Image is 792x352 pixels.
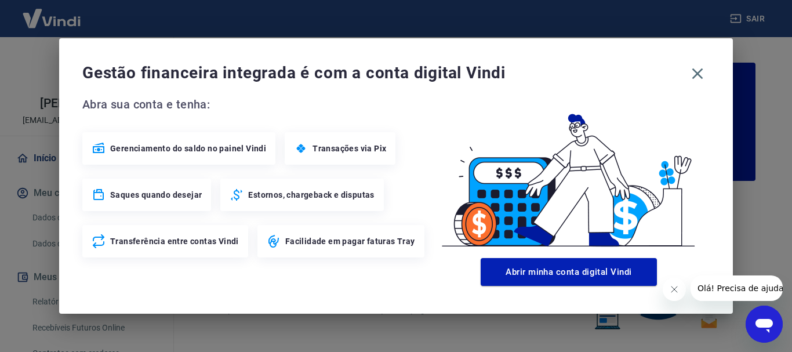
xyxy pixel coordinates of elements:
[110,189,202,201] span: Saques quando desejar
[110,143,266,154] span: Gerenciamento do saldo no painel Vindi
[82,61,685,85] span: Gestão financeira integrada é com a conta digital Vindi
[428,95,710,253] img: Good Billing
[7,8,97,17] span: Olá! Precisa de ajuda?
[313,143,386,154] span: Transações via Pix
[663,278,686,301] iframe: Fechar mensagem
[746,306,783,343] iframe: Botão para abrir a janela de mensagens
[110,235,239,247] span: Transferência entre contas Vindi
[691,275,783,301] iframe: Mensagem da empresa
[82,95,428,114] span: Abra sua conta e tenha:
[481,258,657,286] button: Abrir minha conta digital Vindi
[285,235,415,247] span: Facilidade em pagar faturas Tray
[248,189,374,201] span: Estornos, chargeback e disputas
